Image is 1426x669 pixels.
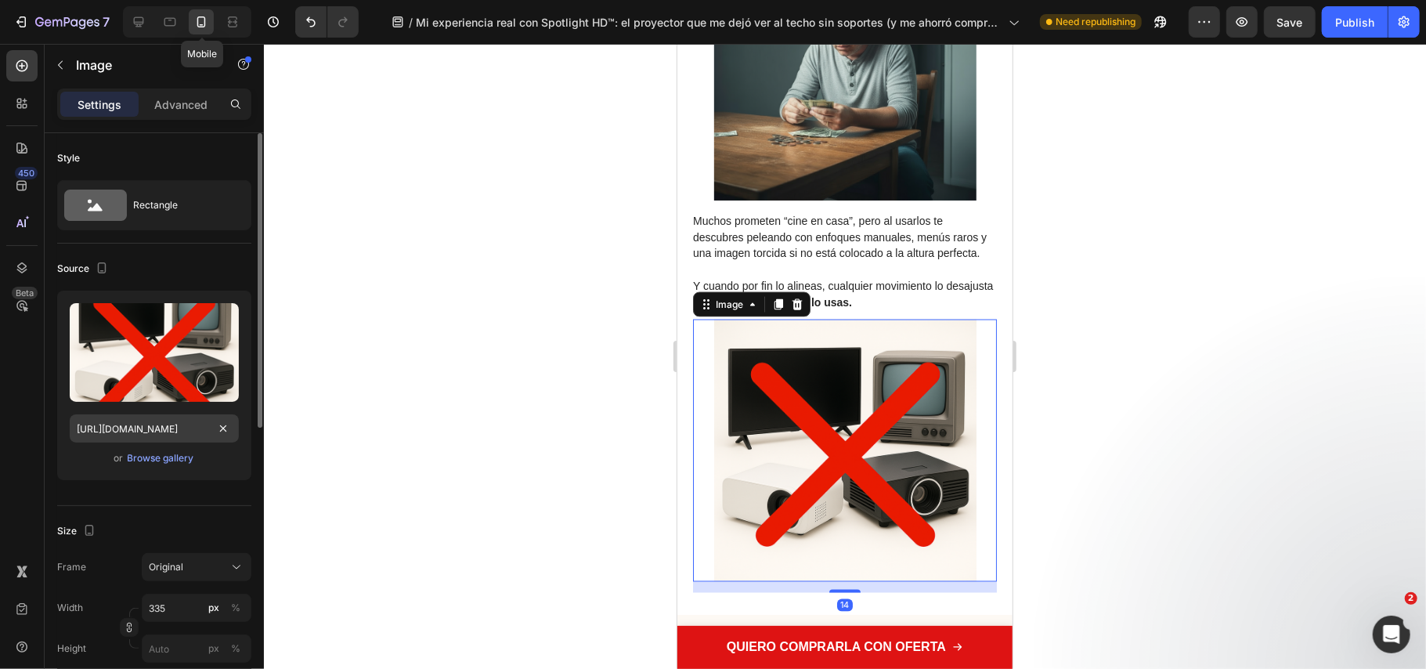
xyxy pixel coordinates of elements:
[1335,14,1374,31] div: Publish
[1056,15,1135,29] span: Need republishing
[6,6,117,38] button: 7
[12,287,38,299] div: Beta
[142,635,251,663] input: px%
[16,236,316,265] span: Y cuando por fin lo alineas, cualquier movimiento lo desajusta otra vez.
[78,96,121,113] p: Settings
[142,594,251,622] input: px%
[37,276,299,538] img: gempages_536292980345013457-bfba4bd0-b540-4cfa-a2eb-4aba4ee08afc.webp
[226,598,245,617] button: px
[76,56,209,74] p: Image
[127,450,195,466] button: Browse gallery
[57,601,83,615] label: Width
[128,451,194,465] div: Browse gallery
[133,187,229,223] div: Rectangle
[103,13,110,31] p: 7
[16,171,309,216] span: Muchos prometen “cine en casa”, pero al usarlos te descubres peleando con enfoques manuales, menú...
[204,639,223,658] button: %
[57,560,86,574] label: Frame
[57,151,80,165] div: Style
[295,6,359,38] div: Undo/Redo
[409,14,413,31] span: /
[677,44,1013,669] iframe: Design area
[114,449,124,468] span: or
[70,303,239,402] img: preview-image
[231,601,240,615] div: %
[57,259,111,280] div: Source
[231,642,240,656] div: %
[142,553,251,581] button: Original
[1277,16,1303,29] span: Save
[57,642,86,656] label: Height
[208,601,219,615] div: px
[1322,6,1388,38] button: Publish
[1405,592,1417,605] span: 2
[160,555,175,568] div: 14
[149,560,183,574] span: Original
[226,639,245,658] button: px
[416,14,1002,31] span: Mi experiencia real con Spotlight HD™: el proyector que me dejó ver al techo sin soportes (y me a...
[70,414,239,443] input: https://example.com/image.jpg
[35,254,69,268] div: Image
[208,642,219,656] div: px
[57,521,99,542] div: Size
[1264,6,1316,38] button: Save
[154,96,208,113] p: Advanced
[204,598,223,617] button: %
[1373,616,1410,653] iframe: Intercom live chat
[15,167,38,179] div: 450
